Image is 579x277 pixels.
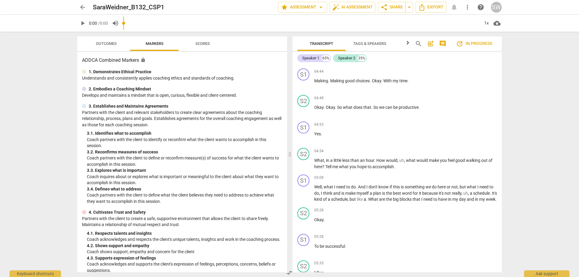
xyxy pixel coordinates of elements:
[297,68,309,80] div: Change speaker
[432,184,438,189] span: do
[492,191,497,196] span: It's
[393,197,400,202] span: big
[297,260,309,272] div: Change speaker
[456,40,492,47] span: In progress
[475,2,486,13] a: Help
[323,197,328,202] span: of
[358,184,366,189] span: And
[363,105,371,110] span: that
[323,191,333,196] span: think
[414,39,423,49] button: Search
[458,184,460,189] span: ,
[439,40,446,47] span: comment
[393,191,402,196] span: best
[397,158,399,163] span: ,
[314,149,324,154] span: 04:54
[448,158,455,163] span: feel
[87,255,282,261] div: 4. 3. Supports expression of feelings
[82,92,282,99] p: Develops and maintains a mindset that is open, curious, flexible and client-centered.
[281,4,288,11] span: star
[314,197,323,202] span: kind
[98,21,108,26] span: / 0:00
[87,243,282,249] div: 4. 2. Shows support and empathy
[297,95,309,107] div: Change speaker
[418,4,444,11] span: Export
[341,191,345,196] span: is
[87,155,282,167] p: Coach partners with the client to define or reconfirm measure(s) of success for what the client w...
[345,78,356,83] span: good
[353,105,363,110] span: does
[386,197,393,202] span: the
[110,18,121,29] button: Volume
[336,184,346,189] span: need
[373,191,382,196] span: plan
[332,4,340,11] span: auto_fix_high
[82,75,282,81] p: Understands and consistently applies coaching ethics and standards of coaching.
[328,197,331,202] span: a
[451,38,497,50] button: Review is in progress
[366,197,368,202] span: .
[399,105,419,110] span: productive
[467,184,477,189] span: what
[314,131,321,136] span: Yes
[87,174,282,186] p: Coach inquires about or explores what is important or meaningful to the client about what they wa...
[429,158,440,163] span: make
[337,105,343,110] span: So
[278,2,327,13] button: Assessment
[383,78,393,83] span: With
[524,270,569,277] div: Ask support
[479,197,486,202] span: my
[87,236,282,243] p: Coach acknowledges and respects the client's unique talents, insights and work in the coaching pr...
[195,41,210,46] span: Scores
[314,96,324,101] span: 04:48
[93,4,164,11] h2: SaraWeidner_B132_CSP1
[328,78,330,83] span: .
[330,2,375,13] button: AI Assessment
[87,149,282,155] div: 3. 2. Reconfirms measures of success
[324,217,325,222] span: .
[459,197,467,202] span: day
[332,164,339,169] span: me
[345,244,346,249] span: .
[368,164,372,169] span: to
[330,158,334,163] span: a
[381,4,388,11] span: share
[481,18,492,28] div: 1x
[421,197,423,202] span: I
[317,4,324,11] span: arrow_drop_down
[320,244,325,249] span: be
[390,184,393,189] span: if
[325,164,332,169] span: Tell
[79,4,86,11] span: arrow_back
[366,158,374,163] span: hour
[393,184,401,189] span: this
[82,216,282,228] p: Partners with the client to create a safe, supportive environment that allows the client to share...
[451,184,458,189] span: not
[439,191,445,196] span: it's
[426,184,432,189] span: we
[399,158,404,163] span: Filler word
[401,184,405,189] span: is
[438,39,448,49] button: Show/Hide comments
[314,208,324,213] span: 05:28
[297,121,309,134] div: Change speaker
[334,158,342,163] span: little
[402,191,413,196] span: word
[407,78,409,83] span: .
[310,41,333,46] span: Transcript
[314,164,322,169] span: here
[393,105,399,110] span: be
[342,158,350,163] span: less
[350,197,357,202] span: but
[466,158,481,163] span: walking
[89,21,97,26] span: 0:00
[79,20,86,27] span: play_arrow
[314,191,319,196] span: do
[382,191,386,196] span: is
[297,175,309,187] div: Change speaker
[326,158,330,163] span: in
[87,186,282,192] div: 3. 4. Defines what to address
[297,148,309,160] div: Change speaker
[405,184,426,189] span: something
[422,191,439,196] span: because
